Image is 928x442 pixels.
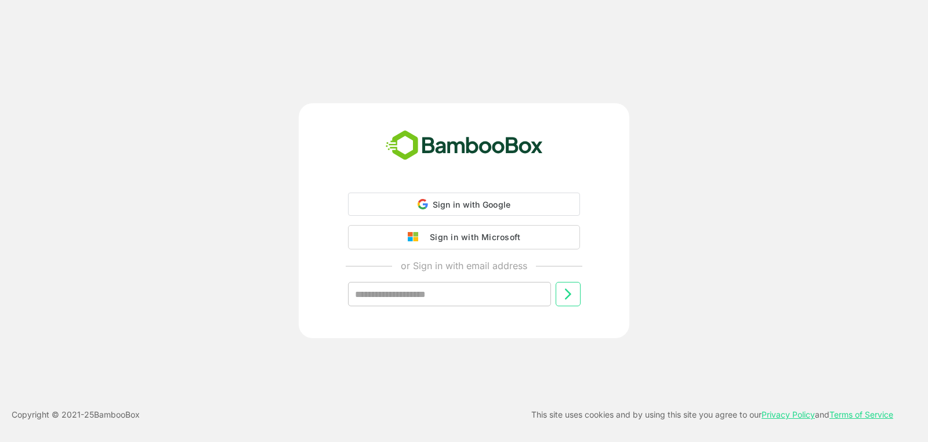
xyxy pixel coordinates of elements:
[401,259,527,273] p: or Sign in with email address
[762,410,815,419] a: Privacy Policy
[408,232,424,242] img: google
[379,126,549,165] img: bamboobox
[531,408,893,422] p: This site uses cookies and by using this site you agree to our and
[12,408,140,422] p: Copyright © 2021- 25 BambooBox
[348,193,580,216] div: Sign in with Google
[424,230,520,245] div: Sign in with Microsoft
[433,200,511,209] span: Sign in with Google
[829,410,893,419] a: Terms of Service
[348,225,580,249] button: Sign in with Microsoft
